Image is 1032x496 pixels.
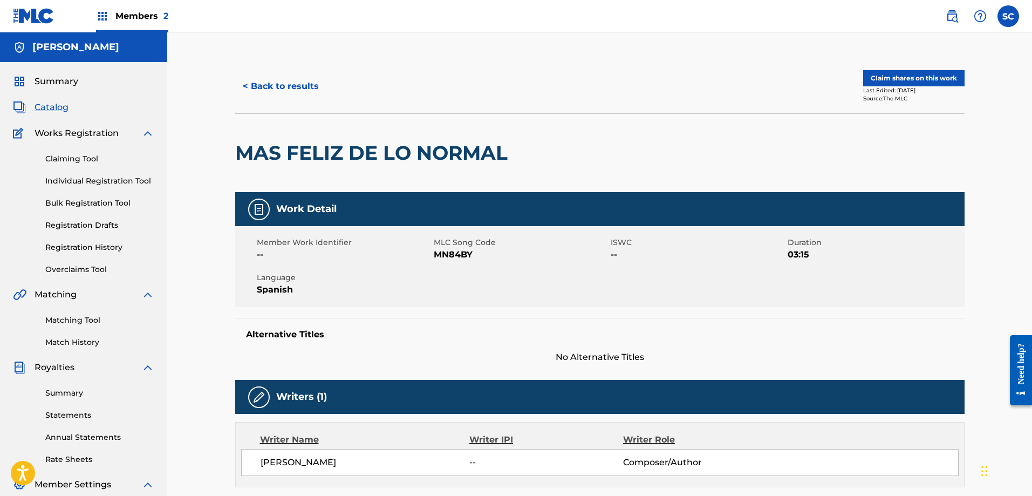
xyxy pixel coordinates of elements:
[978,444,1032,496] iframe: Chat Widget
[45,220,154,231] a: Registration Drafts
[257,248,431,261] span: --
[1002,327,1032,414] iframe: Resource Center
[45,454,154,465] a: Rate Sheets
[141,127,154,140] img: expand
[434,248,608,261] span: MN84BY
[469,456,623,469] span: --
[276,391,327,403] h5: Writers (1)
[13,101,26,114] img: Catalog
[35,288,77,301] span: Matching
[434,237,608,248] span: MLC Song Code
[978,444,1032,496] div: Widget de chat
[257,283,431,296] span: Spanish
[45,388,154,399] a: Summary
[35,478,111,491] span: Member Settings
[45,175,154,187] a: Individual Registration Tool
[252,391,265,404] img: Writers
[235,73,326,100] button: < Back to results
[96,10,109,23] img: Top Rightsholders
[141,361,154,374] img: expand
[35,127,119,140] span: Works Registration
[235,351,965,364] span: No Alternative Titles
[863,86,965,94] div: Last Edited: [DATE]
[611,237,785,248] span: ISWC
[469,433,623,446] div: Writer IPI
[45,315,154,326] a: Matching Tool
[941,5,963,27] a: Public Search
[623,433,763,446] div: Writer Role
[13,41,26,54] img: Accounts
[32,41,119,53] h5: SERGIO CASTILLO
[235,141,513,165] h2: MAS FELIZ DE LO NORMAL
[13,288,26,301] img: Matching
[257,272,431,283] span: Language
[13,101,69,114] a: CatalogCatalog
[141,288,154,301] img: expand
[13,361,26,374] img: Royalties
[863,94,965,103] div: Source: The MLC
[260,433,470,446] div: Writer Name
[45,337,154,348] a: Match History
[13,75,78,88] a: SummarySummary
[35,101,69,114] span: Catalog
[974,10,987,23] img: help
[981,455,988,487] div: Arrastrar
[788,237,962,248] span: Duration
[252,203,265,216] img: Work Detail
[276,203,337,215] h5: Work Detail
[45,410,154,421] a: Statements
[45,198,154,209] a: Bulk Registration Tool
[13,8,54,24] img: MLC Logo
[35,75,78,88] span: Summary
[863,70,965,86] button: Claim shares on this work
[45,432,154,443] a: Annual Statements
[257,237,431,248] span: Member Work Identifier
[115,10,168,22] span: Members
[45,264,154,275] a: Overclaims Tool
[246,329,954,340] h5: Alternative Titles
[946,10,959,23] img: search
[35,361,74,374] span: Royalties
[788,248,962,261] span: 03:15
[13,478,26,491] img: Member Settings
[969,5,991,27] div: Help
[13,75,26,88] img: Summary
[163,11,168,21] span: 2
[623,456,763,469] span: Composer/Author
[45,242,154,253] a: Registration History
[261,456,470,469] span: [PERSON_NAME]
[611,248,785,261] span: --
[45,153,154,165] a: Claiming Tool
[997,5,1019,27] div: User Menu
[141,478,154,491] img: expand
[13,127,27,140] img: Works Registration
